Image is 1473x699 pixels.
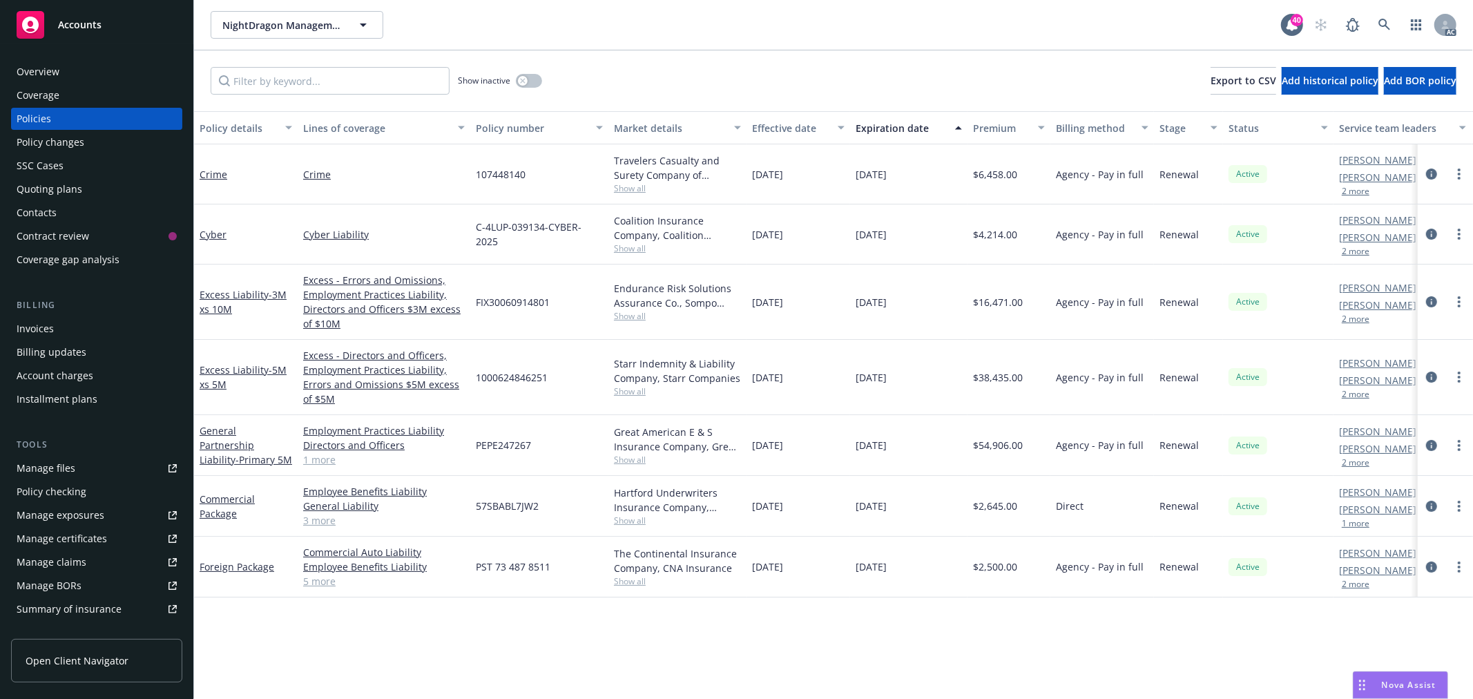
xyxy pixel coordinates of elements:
[1451,166,1467,182] a: more
[11,528,182,550] a: Manage certificates
[1339,485,1416,499] a: [PERSON_NAME]
[17,108,51,130] div: Policies
[17,84,59,106] div: Coverage
[614,153,741,182] div: Travelers Casualty and Surety Company of America, Travelers Insurance
[303,121,450,135] div: Lines of coverage
[11,108,182,130] a: Policies
[1451,498,1467,515] a: more
[1234,500,1262,513] span: Active
[303,574,465,588] a: 5 more
[1339,373,1416,387] a: [PERSON_NAME]
[11,178,182,200] a: Quoting plans
[856,559,887,574] span: [DATE]
[476,121,588,135] div: Policy number
[17,178,82,200] div: Quoting plans
[752,559,783,574] span: [DATE]
[1159,559,1199,574] span: Renewal
[11,298,182,312] div: Billing
[1339,441,1416,456] a: [PERSON_NAME]
[26,653,128,668] span: Open Client Navigator
[973,370,1023,385] span: $38,435.00
[973,121,1030,135] div: Premium
[1423,369,1440,385] a: circleInformation
[752,438,783,452] span: [DATE]
[614,356,741,385] div: Starr Indemnity & Liability Company, Starr Companies
[1339,502,1416,517] a: [PERSON_NAME]
[614,213,741,242] div: Coalition Insurance Company, Coalition Insurance Solutions (Carrier)
[1339,546,1416,560] a: [PERSON_NAME]
[973,499,1017,513] span: $2,645.00
[458,75,510,86] span: Show inactive
[1056,370,1144,385] span: Agency - Pay in full
[1056,167,1144,182] span: Agency - Pay in full
[1339,424,1416,439] a: [PERSON_NAME]
[1423,437,1440,454] a: circleInformation
[211,67,450,95] input: Filter by keyword...
[1353,671,1448,699] button: Nova Assist
[11,155,182,177] a: SSC Cases
[1342,519,1369,528] button: 1 more
[17,598,122,620] div: Summary of insurance
[1154,111,1223,144] button: Stage
[200,228,227,241] a: Cyber
[1451,559,1467,575] a: more
[470,111,608,144] button: Policy number
[1056,121,1133,135] div: Billing method
[11,341,182,363] a: Billing updates
[850,111,967,144] button: Expiration date
[973,559,1017,574] span: $2,500.00
[1339,213,1416,227] a: [PERSON_NAME]
[17,504,104,526] div: Manage exposures
[614,121,726,135] div: Market details
[303,273,465,331] a: Excess - Errors and Omissions, Employment Practices Liability, Directors and Officers $3M excess ...
[614,385,741,397] span: Show all
[1211,67,1276,95] button: Export to CSV
[11,551,182,573] a: Manage claims
[200,363,287,391] a: Excess Liability
[856,227,887,242] span: [DATE]
[11,318,182,340] a: Invoices
[303,438,465,452] a: Directors and Officers
[17,528,107,550] div: Manage certificates
[973,167,1017,182] span: $6,458.00
[11,131,182,153] a: Policy changes
[1403,11,1430,39] a: Switch app
[1423,294,1440,310] a: circleInformation
[200,121,277,135] div: Policy details
[235,453,292,466] span: - Primary 5M
[17,318,54,340] div: Invoices
[1451,369,1467,385] a: more
[17,202,57,224] div: Contacts
[1342,315,1369,323] button: 2 more
[1451,294,1467,310] a: more
[1159,121,1202,135] div: Stage
[1382,679,1436,691] span: Nova Assist
[11,481,182,503] a: Policy checking
[303,227,465,242] a: Cyber Liability
[747,111,850,144] button: Effective date
[11,388,182,410] a: Installment plans
[752,295,783,309] span: [DATE]
[200,560,274,573] a: Foreign Package
[17,131,84,153] div: Policy changes
[11,6,182,44] a: Accounts
[17,457,75,479] div: Manage files
[1234,168,1262,180] span: Active
[752,167,783,182] span: [DATE]
[1339,11,1367,39] a: Report a Bug
[856,167,887,182] span: [DATE]
[973,295,1023,309] span: $16,471.00
[11,249,182,271] a: Coverage gap analysis
[856,370,887,385] span: [DATE]
[856,121,947,135] div: Expiration date
[1339,356,1416,370] a: [PERSON_NAME]
[1234,561,1262,573] span: Active
[1339,153,1416,167] a: [PERSON_NAME]
[1159,438,1199,452] span: Renewal
[303,545,465,559] a: Commercial Auto Liability
[1384,67,1456,95] button: Add BOR policy
[303,452,465,467] a: 1 more
[1307,11,1335,39] a: Start snowing
[1234,296,1262,308] span: Active
[973,438,1023,452] span: $54,906.00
